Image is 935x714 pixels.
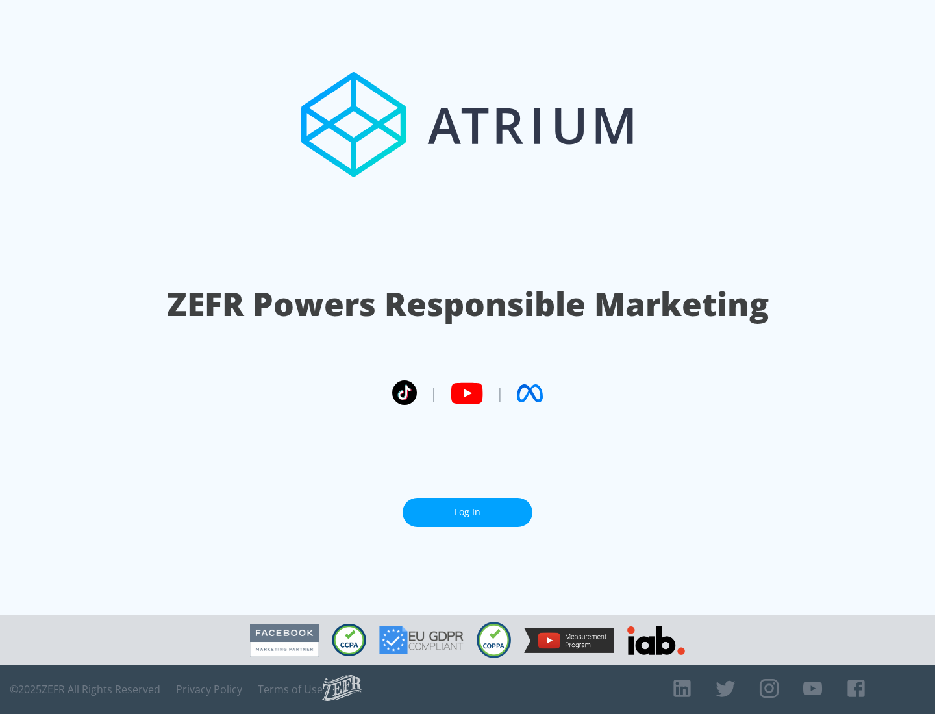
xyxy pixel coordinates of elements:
a: Terms of Use [258,683,323,696]
img: CCPA Compliant [332,624,366,656]
img: COPPA Compliant [477,622,511,658]
span: | [430,384,438,403]
img: Facebook Marketing Partner [250,624,319,657]
img: GDPR Compliant [379,626,464,654]
img: IAB [627,626,685,655]
span: © 2025 ZEFR All Rights Reserved [10,683,160,696]
h1: ZEFR Powers Responsible Marketing [167,282,769,326]
a: Log In [403,498,532,527]
span: | [496,384,504,403]
img: YouTube Measurement Program [524,628,614,653]
a: Privacy Policy [176,683,242,696]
